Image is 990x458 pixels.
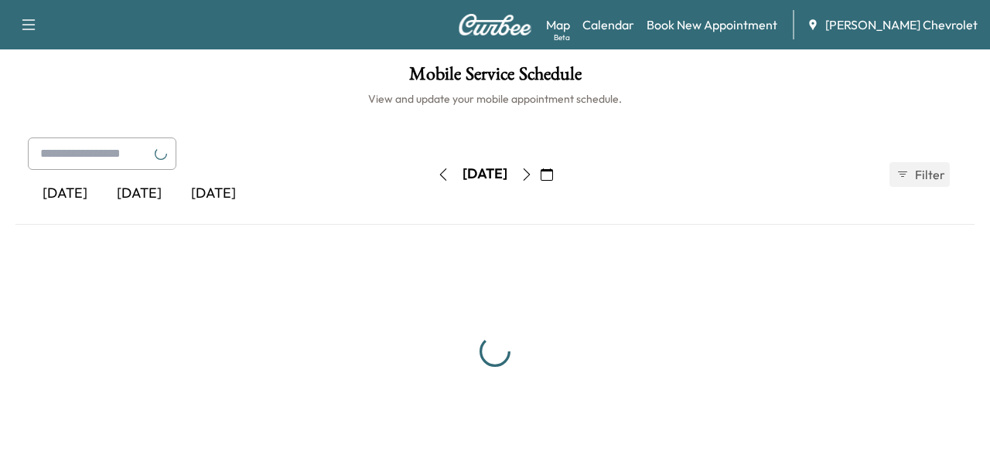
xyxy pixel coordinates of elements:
[546,15,570,34] a: MapBeta
[102,176,176,212] div: [DATE]
[554,32,570,43] div: Beta
[176,176,251,212] div: [DATE]
[647,15,777,34] a: Book New Appointment
[582,15,634,34] a: Calendar
[889,162,950,187] button: Filter
[825,15,978,34] span: [PERSON_NAME] Chevrolet
[15,91,975,107] h6: View and update your mobile appointment schedule.
[458,14,532,36] img: Curbee Logo
[915,165,943,184] span: Filter
[28,176,102,212] div: [DATE]
[463,165,507,184] div: [DATE]
[15,65,975,91] h1: Mobile Service Schedule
